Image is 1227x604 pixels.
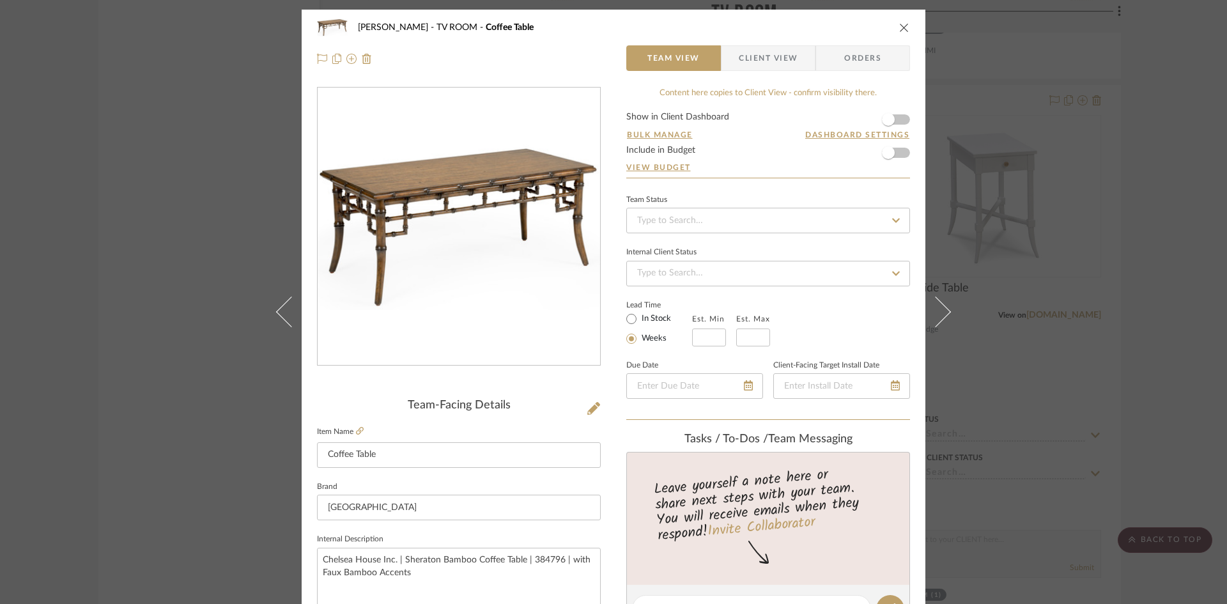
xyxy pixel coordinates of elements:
[317,495,601,520] input: Enter Brand
[317,15,348,40] img: debff970-d178-4c74-a3f6-f00025cffda7_48x40.jpg
[625,461,912,546] div: Leave yourself a note here or share next steps with your team. You will receive emails when they ...
[318,144,600,309] div: 0
[626,87,910,100] div: Content here copies to Client View - confirm visibility there.
[899,22,910,33] button: close
[318,144,600,309] img: debff970-d178-4c74-a3f6-f00025cffda7_436x436.jpg
[692,314,725,323] label: Est. Min
[805,129,910,141] button: Dashboard Settings
[639,333,667,345] label: Weeks
[739,45,798,71] span: Client View
[736,314,770,323] label: Est. Max
[436,23,486,32] span: TV ROOM
[830,45,895,71] span: Orders
[358,23,436,32] span: [PERSON_NAME]
[626,129,693,141] button: Bulk Manage
[626,197,667,203] div: Team Status
[773,362,879,369] label: Client-Facing Target Install Date
[317,426,364,437] label: Item Name
[626,162,910,173] a: View Budget
[626,362,658,369] label: Due Date
[647,45,700,71] span: Team View
[317,442,601,468] input: Enter Item Name
[684,433,768,445] span: Tasks / To-Dos /
[362,54,372,64] img: Remove from project
[626,261,910,286] input: Type to Search…
[626,299,692,311] label: Lead Time
[317,536,383,543] label: Internal Description
[486,23,534,32] span: Coffee Table
[626,208,910,233] input: Type to Search…
[707,511,816,543] a: Invite Collaborator
[626,433,910,447] div: team Messaging
[626,373,763,399] input: Enter Due Date
[639,313,671,325] label: In Stock
[317,399,601,413] div: Team-Facing Details
[773,373,910,399] input: Enter Install Date
[626,311,692,346] mat-radio-group: Select item type
[317,484,337,490] label: Brand
[626,249,697,256] div: Internal Client Status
